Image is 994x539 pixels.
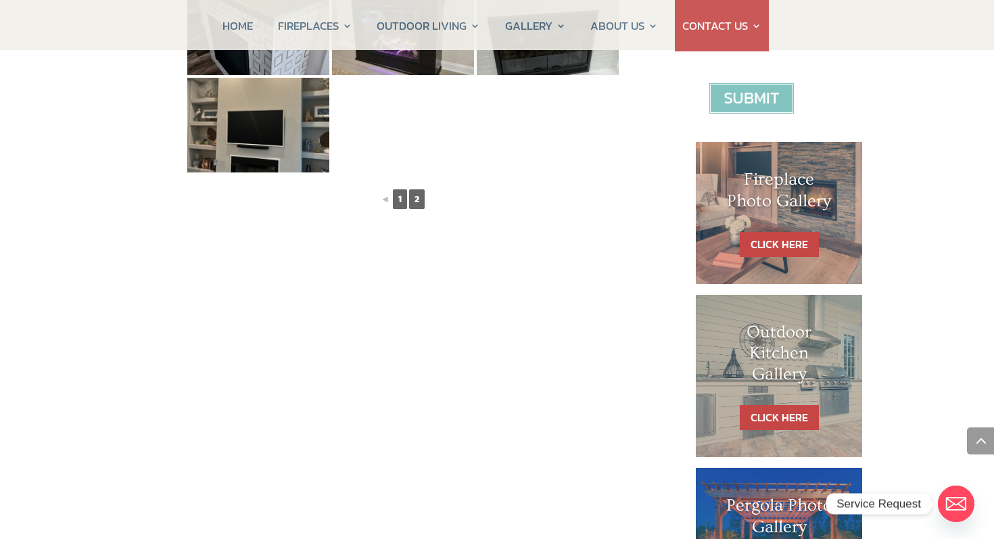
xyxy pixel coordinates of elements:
h1: Fireplace Photo Gallery [723,169,835,218]
a: CLICK HERE [740,232,819,257]
span: 2 [409,189,425,209]
a: Email [938,486,974,522]
img: 37 [187,78,329,172]
h1: Outdoor Kitchen Gallery [723,322,835,392]
a: CLICK HERE [740,405,819,430]
a: ◄ [379,191,392,208]
input: Submit [709,83,794,114]
a: 1 [393,189,407,209]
